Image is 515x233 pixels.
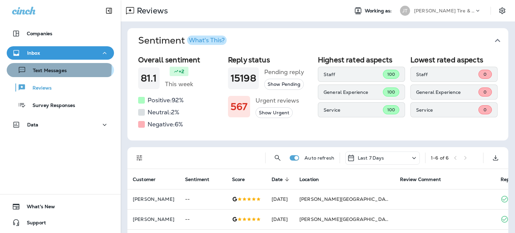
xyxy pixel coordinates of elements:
span: Review Comment [400,177,441,182]
button: SentimentWhat's This? [133,28,514,53]
span: 100 [387,89,395,95]
span: Location [299,177,319,182]
p: [PERSON_NAME] [133,217,174,222]
button: Show Pending [264,79,304,90]
p: General Experience [324,90,383,95]
td: [DATE] [266,189,294,209]
p: Inbox [27,50,40,56]
h5: This week [165,79,193,90]
span: Date [272,176,292,182]
p: Companies [27,31,52,36]
p: [PERSON_NAME] [133,196,174,202]
div: JT [400,6,410,16]
span: Sentiment [185,176,218,182]
button: Survey Responses [7,98,114,112]
button: What's New [7,200,114,213]
span: [PERSON_NAME][GEOGRAPHIC_DATA] [299,196,393,202]
span: Customer [133,176,164,182]
div: What's This? [189,37,225,43]
button: Show Urgent [255,107,293,118]
span: 0 [483,89,487,95]
button: Filters [133,151,146,165]
p: +2 [179,68,184,75]
button: Export as CSV [489,151,502,165]
h2: Highest rated aspects [318,56,405,64]
span: Review Comment [400,176,450,182]
p: Data [27,122,39,127]
span: Score [232,176,254,182]
p: Service [324,107,383,113]
button: Inbox [7,46,114,60]
button: Collapse Sidebar [100,4,118,17]
span: Location [299,176,328,182]
p: Reviews [26,85,52,92]
button: Search Reviews [271,151,284,165]
p: Staff [416,72,478,77]
span: Date [272,177,283,182]
span: 0 [483,71,487,77]
h2: Reply status [228,56,312,64]
span: Customer [133,177,156,182]
button: Support [7,216,114,229]
span: 0 [483,107,487,113]
span: Sentiment [185,177,209,182]
h5: Negative: 6 % [148,119,183,130]
p: Reviews [134,6,168,16]
span: Support [20,220,46,228]
button: Settings [496,5,508,17]
h1: 15198 [231,73,256,84]
h1: Sentiment [138,35,227,46]
p: Text Messages [26,68,67,74]
h1: 567 [231,101,247,112]
h1: 81.1 [141,73,157,84]
span: Working as: [365,8,393,14]
p: [PERSON_NAME] Tire & Auto [414,8,474,13]
button: Companies [7,27,114,40]
p: Auto refresh [304,155,334,161]
span: [PERSON_NAME][GEOGRAPHIC_DATA] [299,216,393,222]
button: What's This? [187,36,227,45]
p: General Experience [416,90,478,95]
span: What's New [20,204,55,212]
button: Data [7,118,114,131]
div: SentimentWhat's This? [127,53,508,140]
td: [DATE] [266,209,294,229]
h2: Lowest rated aspects [410,56,498,64]
td: -- [180,209,227,229]
button: Text Messages [7,63,114,77]
h5: Neutral: 2 % [148,107,179,118]
div: 1 - 6 of 6 [431,155,449,161]
h2: Overall sentiment [138,56,223,64]
p: Service [416,107,478,113]
span: Score [232,177,245,182]
p: Staff [324,72,383,77]
button: Reviews [7,80,114,95]
h5: Positive: 92 % [148,95,184,106]
h5: Pending reply [264,67,304,77]
td: -- [180,189,227,209]
span: 100 [387,71,395,77]
p: Last 7 Days [358,155,384,161]
p: Survey Responses [26,103,75,109]
h5: Urgent reviews [255,95,299,106]
span: 100 [387,107,395,113]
